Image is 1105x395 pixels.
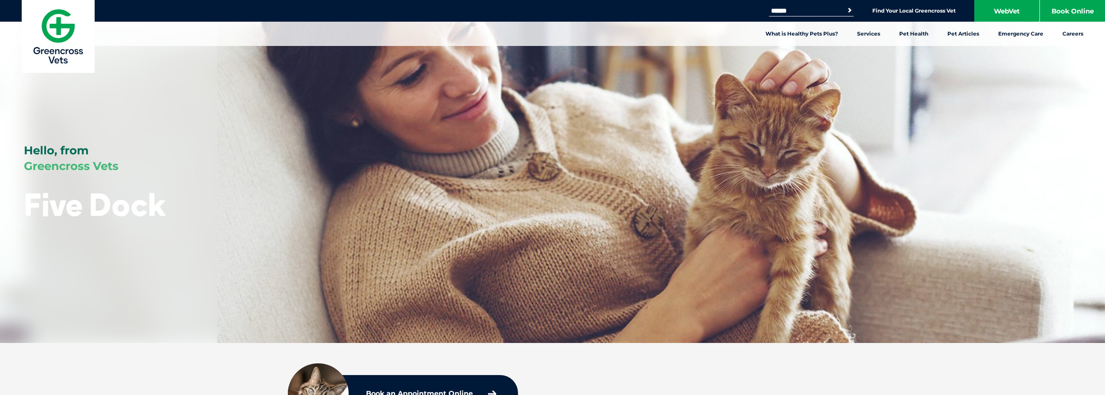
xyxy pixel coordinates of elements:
[845,6,854,15] button: Search
[890,22,938,46] a: Pet Health
[24,159,119,173] span: Greencross Vets
[756,22,848,46] a: What is Healthy Pets Plus?
[938,22,989,46] a: Pet Articles
[24,144,89,157] span: Hello, from
[872,7,956,14] a: Find Your Local Greencross Vet
[24,187,166,222] h1: Five Dock
[1053,22,1093,46] a: Careers
[989,22,1053,46] a: Emergency Care
[848,22,890,46] a: Services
